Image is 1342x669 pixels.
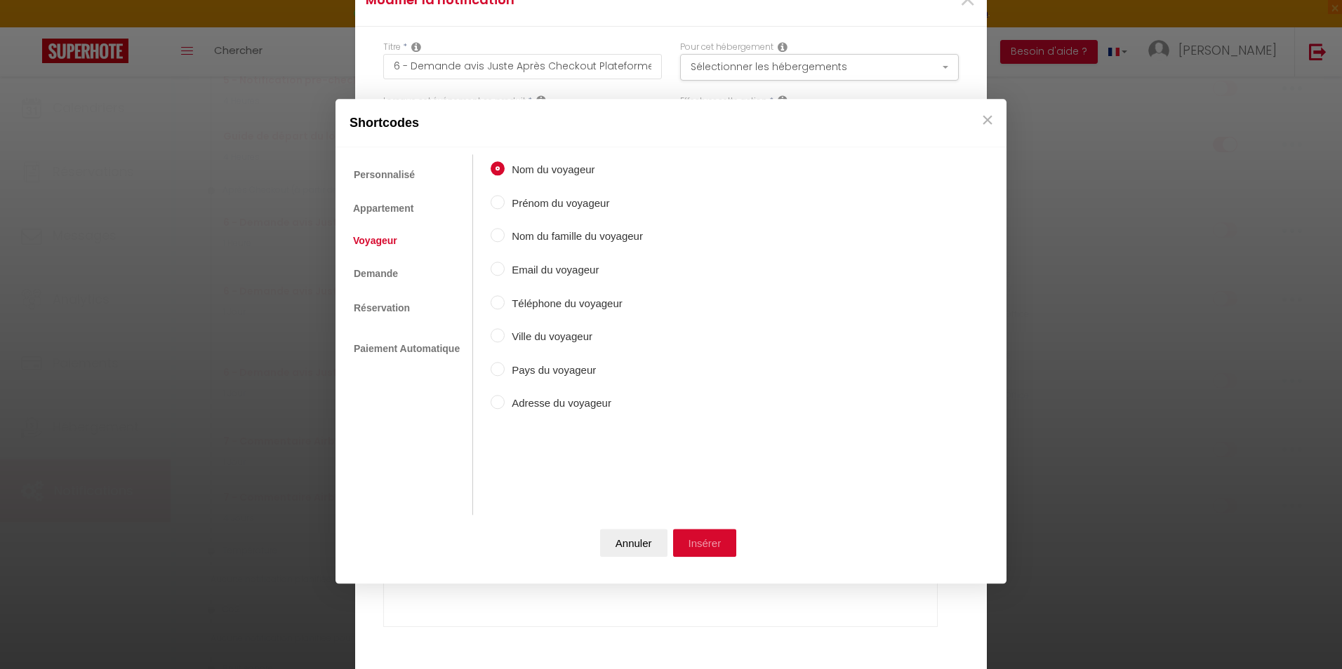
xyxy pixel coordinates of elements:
a: Paiement Automatique [346,335,467,362]
label: Téléphone du voyageur [505,295,643,312]
button: Annuler [600,529,667,557]
label: Prénom du voyageur [505,195,643,212]
label: Pays du voyageur [505,362,643,379]
a: Réservation [346,295,418,321]
a: Voyageur [346,228,404,253]
a: Personnalisé [346,162,423,189]
button: Ouvrir le widget de chat LiveChat [11,6,53,48]
label: Ville du voyageur [505,328,643,345]
div: Shortcodes [335,99,1006,147]
label: Nom du voyageur [505,162,643,179]
label: Email du voyageur [505,262,643,278]
label: Nom du famille du voyageur [505,229,643,245]
a: Appartement [346,196,420,221]
iframe: Chat [1282,606,1331,658]
button: Close [977,106,998,134]
a: Demande [346,261,406,288]
button: Insérer [673,529,737,557]
label: Adresse du voyageur [505,396,643,412]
